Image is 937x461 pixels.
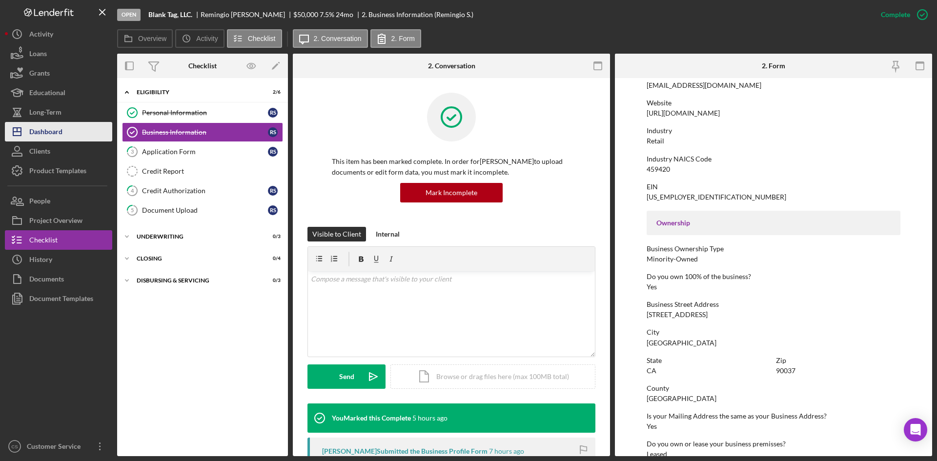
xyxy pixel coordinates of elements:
div: 0 / 3 [263,278,281,283]
div: Industry [647,127,900,135]
div: County [647,384,900,392]
div: Dashboard [29,122,62,144]
div: Document Templates [29,289,93,311]
div: [GEOGRAPHIC_DATA] [647,339,716,347]
div: You Marked this Complete [332,414,411,422]
button: Overview [117,29,173,48]
button: Checklist [227,29,282,48]
div: State [647,357,771,364]
div: 90037 [776,367,795,375]
div: Website [647,99,900,107]
a: Personal InformationRS [122,103,283,122]
div: Checklist [188,62,217,70]
div: Grants [29,63,50,85]
div: City [647,328,900,336]
button: Activity [5,24,112,44]
div: Personal Information [142,109,268,117]
div: Project Overview [29,211,82,233]
button: Internal [371,227,405,241]
button: Project Overview [5,211,112,230]
div: R S [268,127,278,137]
div: Do you own or lease your business premisses? [647,440,900,448]
div: Disbursing & Servicing [137,278,256,283]
a: Business InformationRS [122,122,283,142]
button: CSCustomer Service [5,437,112,456]
label: Activity [196,35,218,42]
div: 459420 [647,165,670,173]
button: Activity [175,29,224,48]
div: Clients [29,141,50,163]
div: [STREET_ADDRESS] [647,311,708,319]
button: Grants [5,63,112,83]
div: Mark Incomplete [426,183,477,202]
div: CA [647,367,656,375]
label: 2. Form [391,35,415,42]
div: Customer Service [24,437,88,459]
div: Eligibility [137,89,256,95]
button: Document Templates [5,289,112,308]
div: Ownership [656,219,891,227]
div: [PERSON_NAME] Submitted the Business Profile Form [322,447,488,455]
a: 3Application FormRS [122,142,283,161]
div: Credit Report [142,167,283,175]
div: Do you own 100% of the business? [647,273,900,281]
time: 2025-10-06 15:37 [489,447,524,455]
a: Credit Report [122,161,283,181]
div: R S [268,147,278,157]
tspan: 4 [131,187,134,194]
div: Internal [376,227,400,241]
label: Checklist [248,35,276,42]
label: Overview [138,35,166,42]
div: Industry NAICS Code [647,155,900,163]
div: 0 / 4 [263,256,281,261]
button: History [5,250,112,269]
button: Checklist [5,230,112,250]
a: 5Document UploadRS [122,200,283,220]
a: 4Credit AuthorizationRS [122,181,283,200]
tspan: 5 [131,207,134,213]
div: Application Form [142,148,268,156]
div: [URL][DOMAIN_NAME] [647,109,720,117]
button: People [5,191,112,211]
button: 2. Conversation [293,29,368,48]
div: 2 / 6 [263,89,281,95]
div: Activity [29,24,53,46]
div: Business Street Address [647,301,900,308]
div: Minority-Owned [647,255,698,263]
div: History [29,250,52,272]
div: R S [268,205,278,215]
button: Visible to Client [307,227,366,241]
button: Loans [5,44,112,63]
div: Open Intercom Messenger [904,418,927,441]
button: Educational [5,83,112,102]
div: Loans [29,44,47,66]
div: Yes [647,283,657,291]
div: Documents [29,269,64,291]
time: 2025-10-06 17:50 [412,414,448,422]
div: Closing [137,256,256,261]
div: EIN [647,183,900,191]
div: 2. Conversation [428,62,475,70]
label: 2. Conversation [314,35,362,42]
tspan: 3 [131,148,134,155]
div: Zip [776,357,900,364]
button: Product Templates [5,161,112,180]
div: R S [268,108,278,118]
button: Clients [5,141,112,161]
div: 0 / 3 [263,234,281,240]
div: Checklist [29,230,58,252]
div: Long-Term [29,102,61,124]
div: Underwriting [137,234,256,240]
div: Credit Authorization [142,187,268,195]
